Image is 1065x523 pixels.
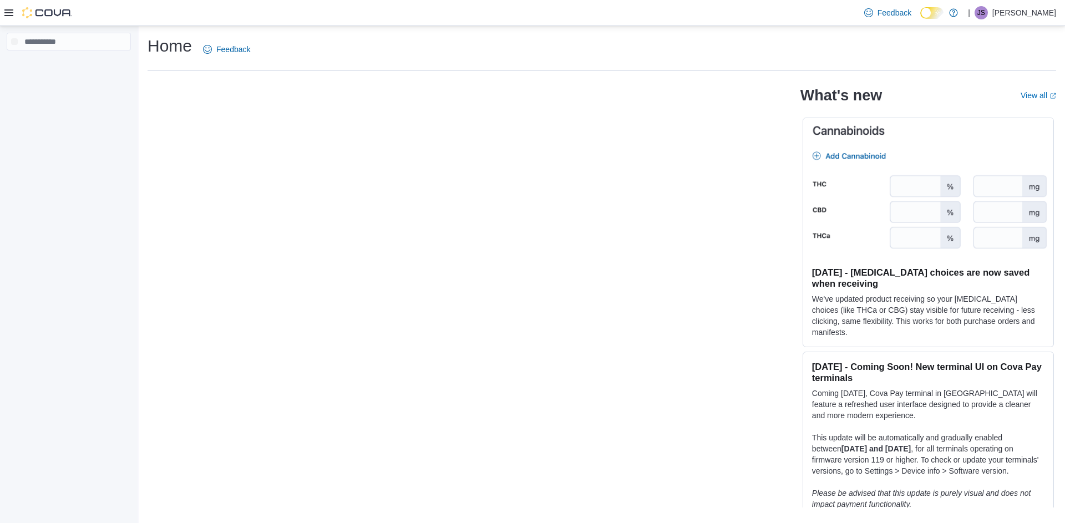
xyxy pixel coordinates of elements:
h2: What's new [800,87,882,104]
a: Feedback [860,2,916,24]
nav: Complex example [7,53,131,79]
p: [PERSON_NAME] [992,6,1056,19]
a: View allExternal link [1021,91,1056,100]
span: Feedback [216,44,250,55]
p: Coming [DATE], Cova Pay terminal in [GEOGRAPHIC_DATA] will feature a refreshed user interface des... [812,388,1044,421]
h3: [DATE] - [MEDICAL_DATA] choices are now saved when receiving [812,267,1044,289]
p: We've updated product receiving so your [MEDICAL_DATA] choices (like THCa or CBG) stay visible fo... [812,293,1044,338]
h3: [DATE] - Coming Soon! New terminal UI on Cova Pay terminals [812,361,1044,383]
img: Cova [22,7,72,18]
div: Jason Shelton [975,6,988,19]
em: Please be advised that this update is purely visual and does not impact payment functionality. [812,489,1031,509]
span: Feedback [878,7,911,18]
a: Feedback [199,38,255,60]
h1: Home [148,35,192,57]
span: JS [977,6,985,19]
input: Dark Mode [920,7,944,19]
svg: External link [1049,93,1056,99]
strong: [DATE] and [DATE] [841,444,911,453]
p: | [968,6,970,19]
p: This update will be automatically and gradually enabled between , for all terminals operating on ... [812,432,1044,476]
